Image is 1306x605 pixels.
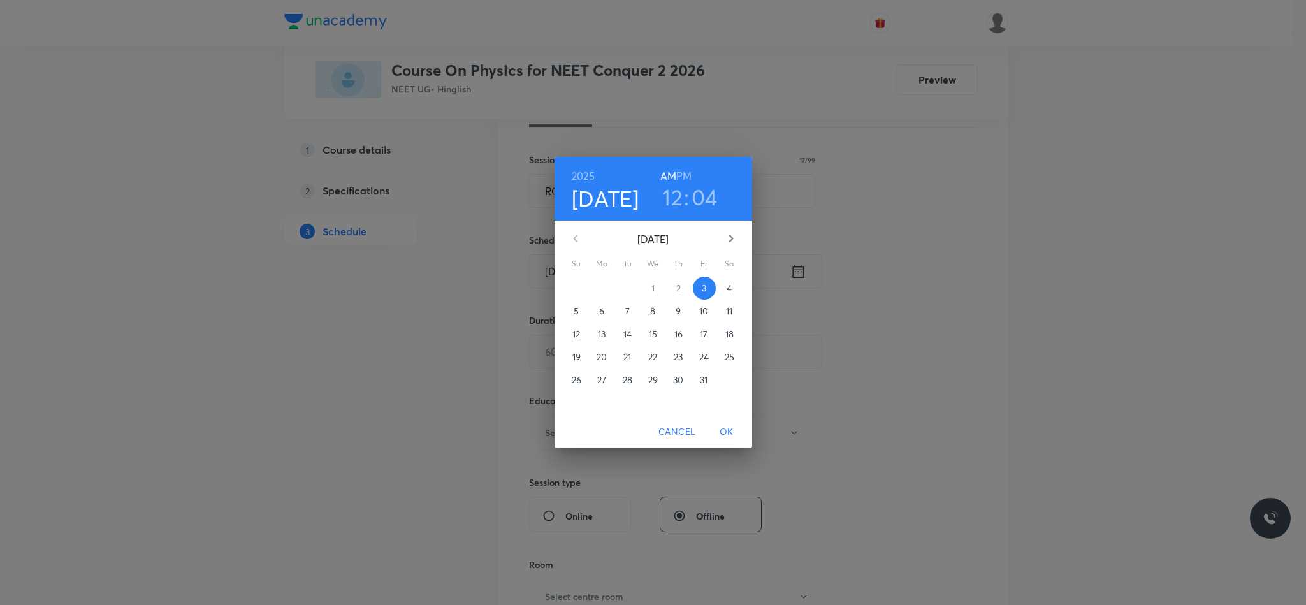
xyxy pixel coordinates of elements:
[693,258,716,270] span: Fr
[616,258,639,270] span: Tu
[572,351,581,363] p: 19
[667,346,690,368] button: 23
[572,167,595,185] button: 2025
[726,305,732,317] p: 11
[700,374,707,386] p: 31
[572,328,580,340] p: 12
[597,374,606,386] p: 27
[718,300,741,323] button: 11
[623,351,631,363] p: 21
[674,351,683,363] p: 23
[599,305,604,317] p: 6
[673,374,683,386] p: 30
[623,328,632,340] p: 14
[693,346,716,368] button: 24
[692,184,718,210] button: 04
[727,282,732,295] p: 4
[642,346,665,368] button: 22
[591,368,614,391] button: 27
[616,346,639,368] button: 21
[702,282,706,295] p: 3
[597,351,607,363] p: 20
[565,368,588,391] button: 26
[676,305,681,317] p: 9
[658,424,695,440] span: Cancel
[662,184,683,210] button: 12
[674,328,683,340] p: 16
[642,258,665,270] span: We
[699,351,709,363] p: 24
[718,277,741,300] button: 4
[565,346,588,368] button: 19
[693,277,716,300] button: 3
[693,323,716,346] button: 17
[616,323,639,346] button: 14
[718,258,741,270] span: Sa
[616,368,639,391] button: 28
[648,374,658,386] p: 29
[572,374,581,386] p: 26
[676,167,692,185] button: PM
[565,300,588,323] button: 5
[572,185,639,212] button: [DATE]
[565,323,588,346] button: 12
[718,346,741,368] button: 25
[711,424,742,440] span: OK
[700,328,707,340] p: 17
[725,328,734,340] p: 18
[591,300,614,323] button: 6
[616,300,639,323] button: 7
[667,300,690,323] button: 9
[642,300,665,323] button: 8
[623,374,632,386] p: 28
[591,258,614,270] span: Mo
[591,346,614,368] button: 20
[693,368,716,391] button: 31
[565,258,588,270] span: Su
[699,305,708,317] p: 10
[642,323,665,346] button: 15
[667,258,690,270] span: Th
[684,184,689,210] h3: :
[706,420,747,444] button: OK
[598,328,606,340] p: 13
[591,231,716,247] p: [DATE]
[693,300,716,323] button: 10
[642,368,665,391] button: 29
[591,323,614,346] button: 13
[625,305,630,317] p: 7
[667,368,690,391] button: 30
[660,167,676,185] button: AM
[725,351,734,363] p: 25
[648,351,657,363] p: 22
[649,328,657,340] p: 15
[718,323,741,346] button: 18
[667,323,690,346] button: 16
[653,420,700,444] button: Cancel
[650,305,655,317] p: 8
[574,305,579,317] p: 5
